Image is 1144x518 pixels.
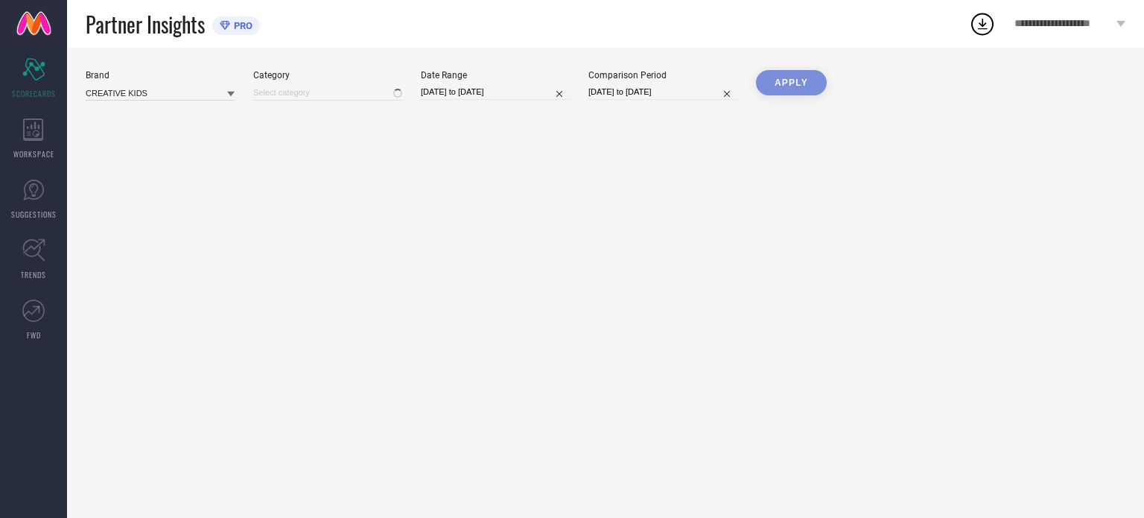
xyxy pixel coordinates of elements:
span: TRENDS [21,269,46,280]
div: Category [253,70,402,80]
span: FWD [27,329,41,341]
div: Comparison Period [588,70,737,80]
span: SUGGESTIONS [11,209,57,220]
input: Select comparison period [588,84,737,100]
div: Brand [86,70,235,80]
div: Open download list [969,10,996,37]
span: PRO [230,20,252,31]
span: Partner Insights [86,9,205,40]
input: Select date range [421,84,570,100]
span: SCORECARDS [12,88,56,99]
div: Date Range [421,70,570,80]
span: WORKSPACE [13,148,54,159]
